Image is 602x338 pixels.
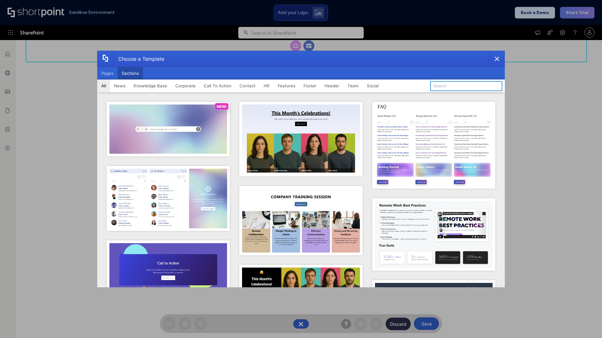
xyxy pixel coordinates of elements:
[200,79,235,92] button: Call To Action
[118,67,143,79] button: Sections
[171,79,200,92] button: Corporate
[235,79,260,92] button: Contact
[299,79,320,92] button: Footer
[217,104,227,109] p: NEW!
[274,79,299,92] button: Features
[320,79,343,92] button: Header
[571,308,602,338] iframe: Chat Widget
[97,67,118,79] button: Pages
[113,51,164,67] div: Choose a Template
[430,81,502,91] input: Search
[129,79,171,92] button: Knowledge Base
[97,51,505,287] div: template selector
[97,79,110,92] button: All
[110,79,129,92] button: News
[343,79,363,92] button: Team
[363,79,383,92] button: Social
[260,79,274,92] button: HR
